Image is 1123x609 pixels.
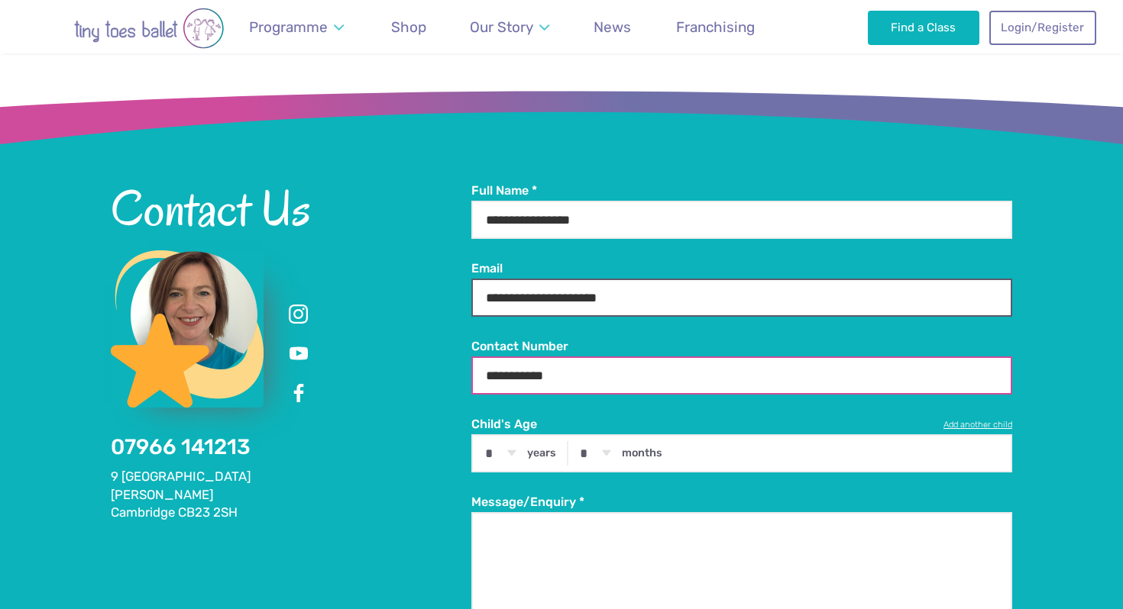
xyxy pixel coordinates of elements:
span: News [594,18,631,36]
h2: Contact Us [111,182,471,234]
label: Contact Number [471,338,1012,355]
span: Franchising [676,18,755,36]
a: Instagram [285,301,312,328]
label: Email [471,260,1012,277]
a: Shop [384,9,433,45]
span: Our Story [470,18,533,36]
a: Find a Class [868,11,980,44]
label: Message/Enquiry * [471,494,1012,511]
label: months [622,446,662,460]
a: Facebook [285,380,312,408]
a: 07966 141213 [111,434,251,459]
a: News [587,9,639,45]
a: Programme [241,9,351,45]
a: Franchising [668,9,762,45]
span: Shop [391,18,426,36]
label: Full Name * [471,182,1012,199]
img: tiny toes ballet [27,8,271,49]
a: Our Story [463,9,557,45]
label: years [527,446,556,460]
span: Programme [249,18,328,36]
address: 9 [GEOGRAPHIC_DATA] [PERSON_NAME] Cambridge CB23 2SH [111,468,471,522]
a: Youtube [285,340,312,368]
a: Add another child [943,419,1012,431]
label: Child's Age [471,416,1012,433]
a: Login/Register [989,11,1096,44]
